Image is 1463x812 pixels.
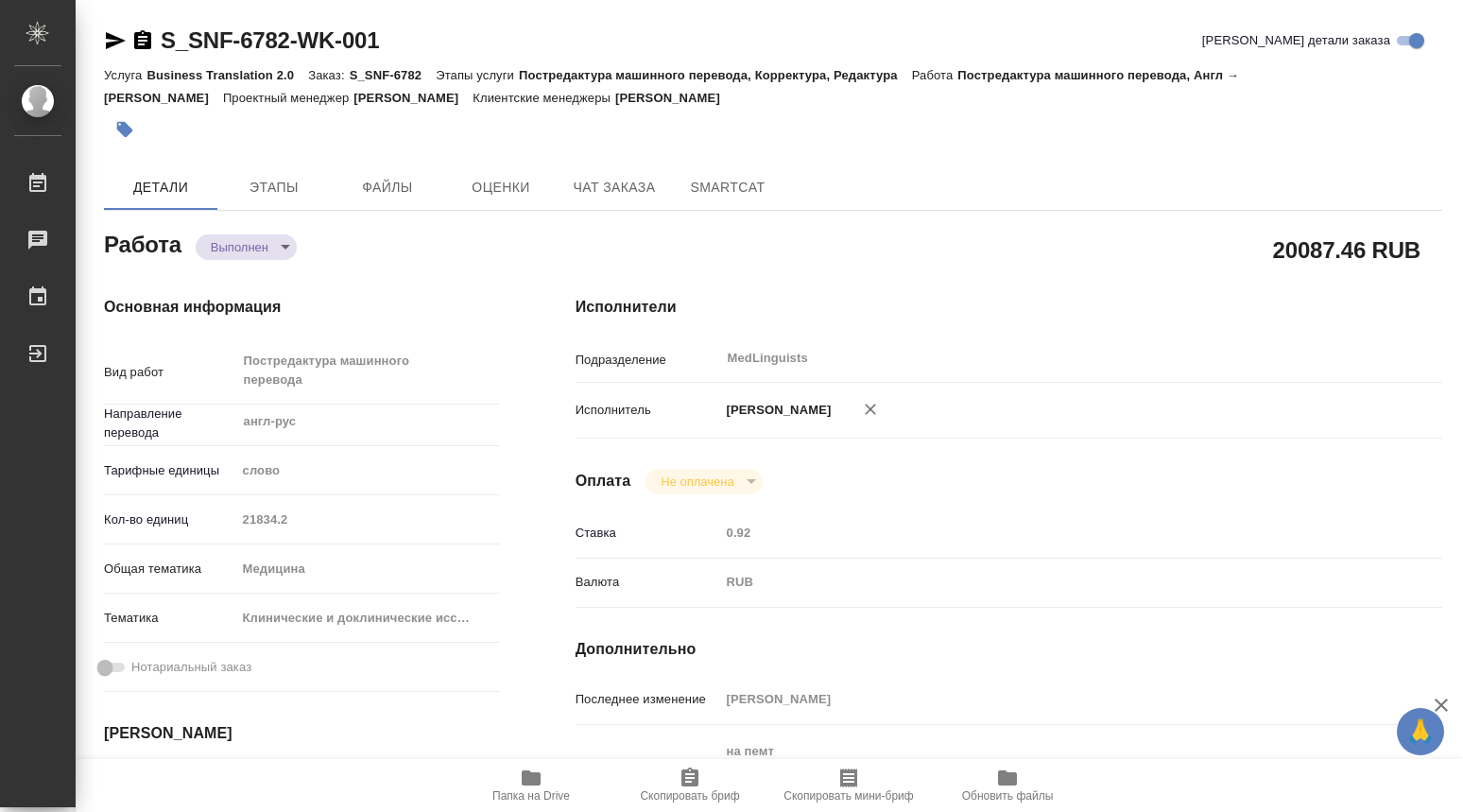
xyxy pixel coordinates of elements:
[104,109,146,150] button: Добавить тэг
[104,29,127,52] button: Скопировать ссылку для ЯМессенджера
[236,506,500,533] input: Пустое поле
[104,461,236,480] p: Тарифные единицы
[104,510,236,529] p: Кол-во единиц
[452,759,611,812] button: Папка на Drive
[576,573,720,592] p: Валюта
[131,29,154,52] button: Скопировать ссылку
[720,566,1370,598] div: RUB
[146,68,308,82] p: Business Translation 2.0
[104,560,236,579] p: Общая тематика
[576,296,1442,319] h4: Исполнители
[1404,712,1437,752] span: 🙏
[115,176,206,199] span: Детали
[569,176,660,199] span: Чат заказа
[104,609,236,628] p: Тематика
[576,638,1442,661] h4: Дополнительно
[473,91,615,105] p: Клиентские менеджеры
[1273,233,1420,266] h2: 20087.46 RUB
[576,401,720,420] p: Исполнитель
[350,68,437,82] p: S_SNF-6782
[655,474,739,490] button: Не оплачена
[576,524,720,543] p: Ставка
[783,789,913,803] span: Скопировать мини-бриф
[928,759,1087,812] button: Обновить файлы
[912,68,958,82] p: Работа
[682,176,773,199] span: SmartCat
[236,602,500,634] div: Клинические и доклинические исследования
[645,469,762,494] div: Выполнен
[104,405,236,442] p: Направление перевода
[615,91,734,105] p: [PERSON_NAME]
[353,91,473,105] p: [PERSON_NAME]
[456,176,546,199] span: Оценки
[104,296,500,319] h4: Основная информация
[104,363,236,382] p: Вид работ
[104,226,181,260] h2: Работа
[342,176,433,199] span: Файлы
[1202,31,1390,50] span: [PERSON_NAME] детали заказа
[492,789,570,803] span: Папка на Drive
[436,68,519,82] p: Этапы услуги
[196,234,297,260] div: Выполнен
[104,68,146,82] p: Услуга
[104,722,500,745] h4: [PERSON_NAME]
[769,759,928,812] button: Скопировать мини-бриф
[236,455,500,487] div: слово
[720,401,832,420] p: [PERSON_NAME]
[720,685,1370,713] input: Пустое поле
[640,789,739,803] span: Скопировать бриф
[229,176,319,199] span: Этапы
[962,789,1054,803] span: Обновить файлы
[236,553,500,585] div: Медицина
[519,68,912,82] p: Постредактура машинного перевода, Корректура, Редактура
[223,91,353,105] p: Проектный менеджер
[576,690,720,709] p: Последнее изменение
[576,351,720,370] p: Подразделение
[131,658,251,677] span: Нотариальный заказ
[205,239,274,255] button: Выполнен
[611,759,769,812] button: Скопировать бриф
[308,68,349,82] p: Заказ:
[576,470,631,492] h4: Оплата
[850,389,891,430] button: Удалить исполнителя
[1397,708,1444,755] button: 🙏
[161,27,379,53] a: S_SNF-6782-WK-001
[720,519,1370,546] input: Пустое поле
